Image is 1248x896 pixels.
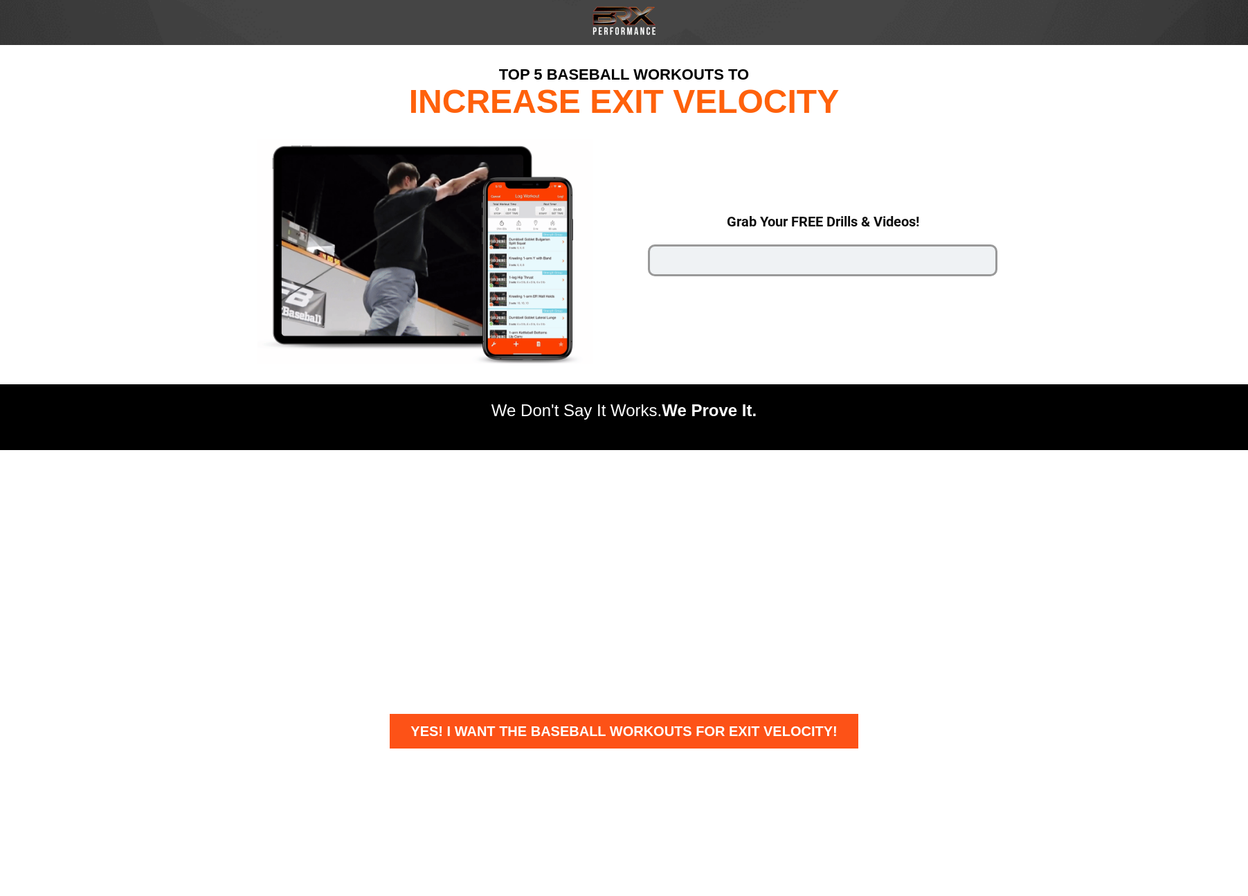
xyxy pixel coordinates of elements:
iframe: HubSpot Video [251,450,468,573]
span: INCREASE EXIT VELOCITY [409,83,839,120]
img: Top 5 Workouts - Exit [257,139,594,364]
img: Transparent-Black-BRX-Logo-White-Performance [590,3,658,38]
span: TOP 5 BASEBALL WORKOUTS TO [499,66,749,83]
a: Yes! I Want The Baseball Workouts For Exit Velocity! [390,714,858,749]
span: We Don't Say It Works. [491,401,662,420]
iframe: HubSpot Video [515,450,732,667]
span: We Prove It. [662,401,757,420]
iframe: HubSpot Video [780,450,997,573]
h2: Grab Your FREE Drills & Videos! [648,213,998,231]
